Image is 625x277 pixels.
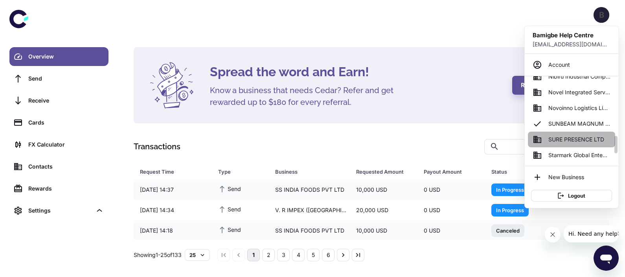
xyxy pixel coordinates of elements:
span: SURE PRESENCE LTD [548,135,604,144]
span: Nibiru Industrial Company Ltd [548,72,610,81]
iframe: Close message [545,227,561,242]
h6: Bamigbe Help Centre [533,31,610,40]
span: Novel Integrated Services Ltd [548,88,610,97]
button: Logout [531,190,612,202]
iframe: Button to launch messaging window [594,246,619,271]
iframe: Message from company [564,225,619,242]
a: Account [528,57,615,73]
p: [EMAIL_ADDRESS][DOMAIN_NAME] [533,40,610,49]
span: Novoinno Logistics Limited [548,104,610,112]
li: New Business [528,169,615,185]
span: SUNBEAM MAGNUM ENTERPRISES [548,119,610,128]
span: Starmark Global Enteprises [548,151,610,160]
span: Hi. Need any help? [5,6,57,12]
